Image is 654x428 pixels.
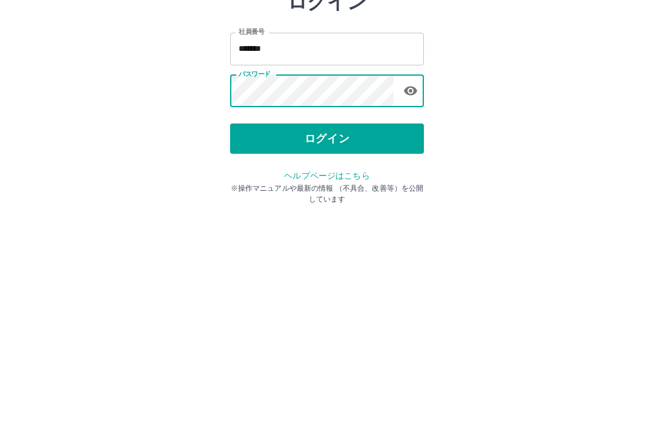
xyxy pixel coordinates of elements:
label: 社員番号 [239,113,264,122]
button: ログイン [230,209,424,240]
h2: ログイン [288,76,367,99]
label: パスワード [239,156,271,165]
p: ※操作マニュアルや最新の情報 （不具合、改善等）を公開しています [230,269,424,291]
a: ヘルプページはこちら [284,257,369,266]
